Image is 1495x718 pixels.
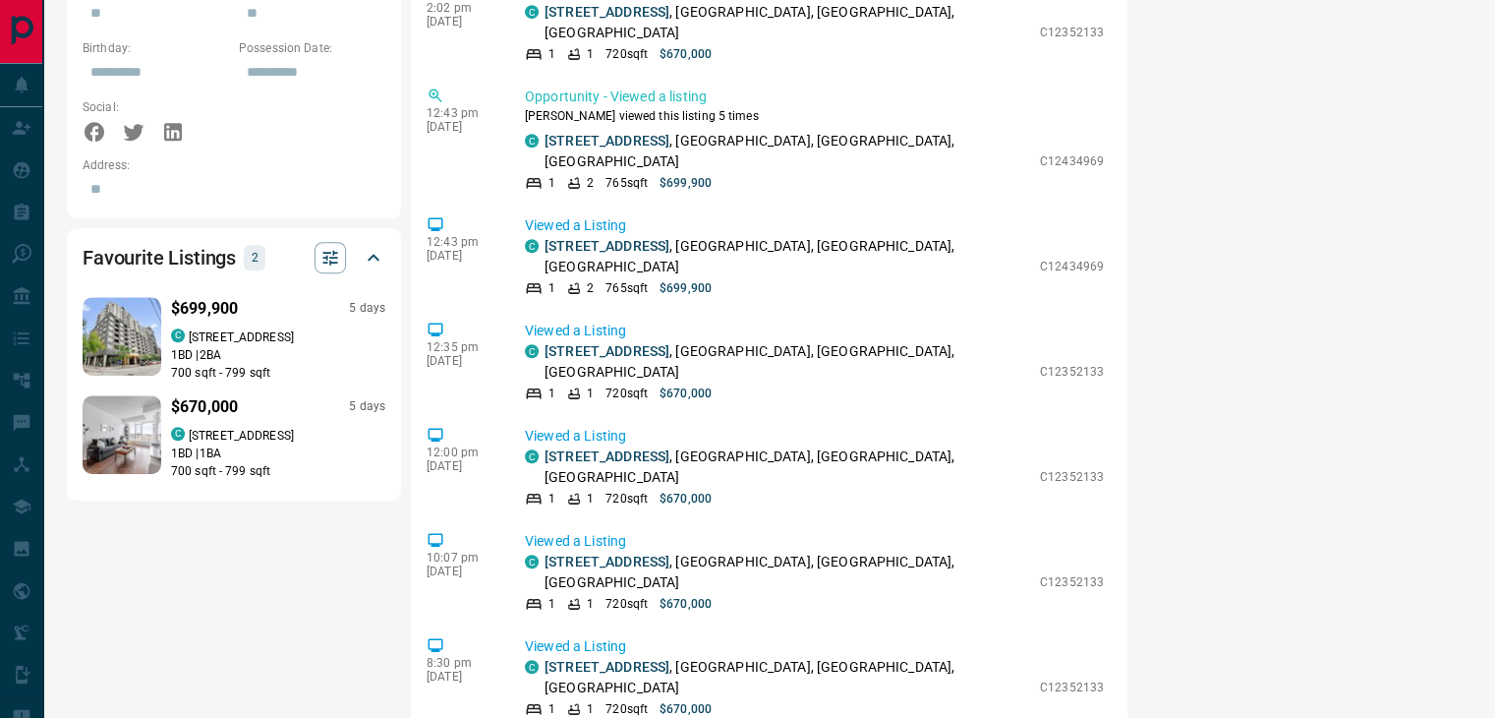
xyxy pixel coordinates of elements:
p: 1 BD | 1 BA [171,445,385,462]
h2: Favourite Listings [83,242,236,273]
a: [STREET_ADDRESS] [545,4,669,20]
p: 700 sqft - 799 sqft [171,462,385,480]
p: 1 BD | 2 BA [171,346,385,364]
div: condos.ca [525,134,539,148]
p: Viewed a Listing [525,531,1104,552]
p: Viewed a Listing [525,636,1104,657]
p: , [GEOGRAPHIC_DATA], [GEOGRAPHIC_DATA], [GEOGRAPHIC_DATA] [545,657,1030,698]
p: 1 [548,174,555,192]
p: Viewed a Listing [525,426,1104,447]
p: , [GEOGRAPHIC_DATA], [GEOGRAPHIC_DATA], [GEOGRAPHIC_DATA] [545,236,1030,277]
p: [PERSON_NAME] viewed this listing 5 times [525,107,1104,125]
div: condos.ca [525,239,539,253]
p: [DATE] [427,670,495,684]
p: C12352133 [1040,573,1104,591]
p: 1 [548,45,555,63]
p: , [GEOGRAPHIC_DATA], [GEOGRAPHIC_DATA], [GEOGRAPHIC_DATA] [545,341,1030,383]
p: Viewed a Listing [525,215,1104,236]
p: 12:35 pm [427,340,495,354]
p: Address: [83,156,385,174]
p: $670,000 [660,45,712,63]
p: C12352133 [1040,468,1104,486]
p: 720 sqft [605,45,648,63]
p: , [GEOGRAPHIC_DATA], [GEOGRAPHIC_DATA], [GEOGRAPHIC_DATA] [545,447,1030,488]
p: 1 [548,385,555,402]
div: condos.ca [171,329,185,342]
p: Viewed a Listing [525,321,1104,341]
p: $699,900 [171,297,238,321]
p: 12:43 pm [427,235,495,249]
p: 1 [587,45,594,63]
div: condos.ca [525,555,539,568]
p: [DATE] [427,565,495,578]
img: Favourited listing [63,297,182,376]
p: , [GEOGRAPHIC_DATA], [GEOGRAPHIC_DATA], [GEOGRAPHIC_DATA] [545,2,1030,43]
p: 1 [587,385,594,402]
p: Possession Date: [239,39,385,57]
p: [DATE] [427,15,495,29]
p: $699,900 [660,174,712,192]
p: 12:00 pm [427,446,495,459]
p: 1 [587,595,594,613]
p: 720 sqft [605,595,648,613]
p: 1 [548,490,555,508]
p: $670,000 [660,595,712,613]
div: condos.ca [525,344,539,358]
a: [STREET_ADDRESS] [545,449,669,464]
p: 5 days [349,398,385,415]
p: Birthday: [83,39,229,57]
p: 5 days [349,300,385,317]
img: Favourited listing [63,395,182,474]
p: , [GEOGRAPHIC_DATA], [GEOGRAPHIC_DATA], [GEOGRAPHIC_DATA] [545,131,1030,172]
p: [STREET_ADDRESS] [189,427,294,445]
p: 1 [548,700,555,718]
p: $670,000 [171,395,238,419]
p: 720 sqft [605,700,648,718]
div: condos.ca [525,660,539,674]
p: 2 [587,174,594,192]
p: 700 sqft - 799 sqft [171,364,385,382]
p: $670,000 [660,700,712,718]
p: [DATE] [427,120,495,134]
a: [STREET_ADDRESS] [545,238,669,254]
p: C12352133 [1040,679,1104,696]
p: 1 [548,279,555,297]
a: [STREET_ADDRESS] [545,133,669,149]
p: 720 sqft [605,385,648,402]
a: Favourited listing$670,0005 dayscondos.ca[STREET_ADDRESS]1BD |1BA700 sqft - 799 sqft [83,391,385,480]
div: condos.ca [171,427,185,441]
a: [STREET_ADDRESS] [545,659,669,675]
a: [STREET_ADDRESS] [545,554,669,569]
p: 1 [587,700,594,718]
p: [DATE] [427,354,495,368]
p: C12352133 [1040,24,1104,41]
p: 2:02 pm [427,1,495,15]
p: [DATE] [427,459,495,473]
p: C12352133 [1040,363,1104,381]
a: [STREET_ADDRESS] [545,343,669,359]
p: $670,000 [660,490,712,508]
p: C12434969 [1040,152,1104,170]
p: 720 sqft [605,490,648,508]
p: , [GEOGRAPHIC_DATA], [GEOGRAPHIC_DATA], [GEOGRAPHIC_DATA] [545,552,1030,593]
p: [STREET_ADDRESS] [189,329,294,346]
p: 765 sqft [605,174,648,192]
p: 1 [548,595,555,613]
p: $670,000 [660,385,712,402]
p: 765 sqft [605,279,648,297]
div: condos.ca [525,5,539,19]
p: 8:30 pm [427,656,495,670]
p: $699,900 [660,279,712,297]
p: 12:43 pm [427,106,495,120]
p: 10:07 pm [427,551,495,565]
p: 2 [587,279,594,297]
p: Opportunity - Viewed a listing [525,87,1104,107]
div: condos.ca [525,449,539,463]
div: Favourite Listings2 [83,234,385,281]
p: Social: [83,98,229,116]
p: C12434969 [1040,258,1104,275]
p: 1 [587,490,594,508]
a: Favourited listing$699,9005 dayscondos.ca[STREET_ADDRESS]1BD |2BA700 sqft - 799 sqft [83,293,385,382]
p: [DATE] [427,249,495,263]
p: 2 [250,247,259,269]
